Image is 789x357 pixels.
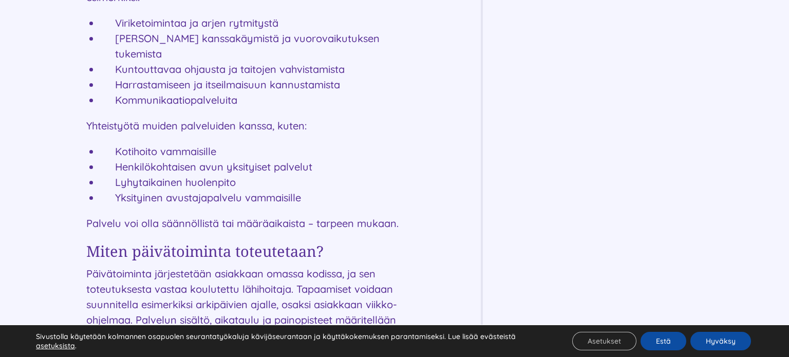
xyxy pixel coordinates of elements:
li: [PERSON_NAME] kanssakäymistä ja vuorovaikutuksen tukemista [100,31,419,62]
li: Kuntouttavaa ohjausta ja taitojen vahvistamista [100,62,419,77]
li: Kommunikaatiopalveluita [100,92,419,108]
li: Lyhytaikainen huolenpito [100,175,419,190]
h2: Miten päivätoiminta toteutetaan? [86,241,419,261]
p: Yhteistyötä muiden palveluiden kanssa, kuten: [86,118,419,134]
li: Henkilökohtaisen avun yksityiset palvelut [100,159,419,175]
button: Asetukset [572,332,636,350]
li: Yksityinen avustajapalvelu vammaisille [100,190,419,205]
button: Hyväksy [690,332,751,350]
p: Päivätoiminta järjestetään asiakkaan omassa kodissa, ja sen toteutuksesta vastaa koulutettu lähih... [86,266,419,343]
button: Estä [641,332,686,350]
p: Sivustolla käytetään kolmannen osapuolen seurantatyökaluja kävijäseurantaan ja käyttäkokemuksen p... [36,332,547,350]
li: Kotihoito vammaisille [100,144,419,159]
li: Viriketoimintaa ja arjen rytmitystä [100,15,419,31]
button: asetuksista [36,341,75,350]
li: Harrastamiseen ja itseilmaisuun kannustamista [100,77,419,92]
p: Palvelu voi olla säännöllistä tai määräaikaista – tarpeen mukaan. [86,216,419,231]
